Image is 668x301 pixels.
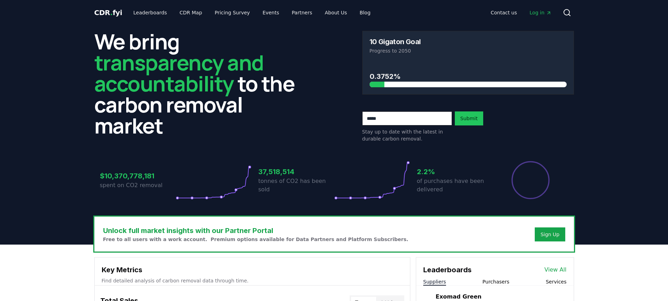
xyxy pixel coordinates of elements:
p: spent on CO2 removal [100,181,176,190]
p: tonnes of CO2 has been sold [258,177,334,194]
div: Percentage of sales delivered [511,160,550,200]
a: Partners [286,6,318,19]
h3: Unlock full market insights with our Partner Portal [103,225,409,236]
h3: 2.2% [417,166,493,177]
a: Sign Up [540,231,559,238]
a: Leaderboards [128,6,173,19]
nav: Main [485,6,557,19]
p: Stay up to date with the latest in durable carbon removal. [362,128,452,142]
span: . [110,8,113,17]
span: Log in [529,9,551,16]
p: of purchases have been delivered [417,177,493,194]
a: Events [257,6,285,19]
a: Blog [354,6,376,19]
h3: Leaderboards [423,265,472,275]
p: Find detailed analysis of carbon removal data through time. [102,277,403,284]
a: View All [545,266,567,274]
nav: Main [128,6,376,19]
h3: 37,518,514 [258,166,334,177]
p: Progress to 2050 [370,47,567,54]
a: Contact us [485,6,522,19]
h3: 10 Gigaton Goal [370,38,421,45]
button: Services [546,278,566,285]
button: Sign Up [535,227,565,241]
h3: 0.3752% [370,71,567,82]
h2: We bring to the carbon removal market [94,31,306,136]
h3: Key Metrics [102,265,403,275]
a: About Us [319,6,352,19]
button: Submit [455,111,484,125]
p: Free to all users with a work account. Premium options available for Data Partners and Platform S... [103,236,409,243]
a: Exomad Green [436,293,481,301]
a: CDR.fyi [94,8,122,18]
span: CDR fyi [94,8,122,17]
a: CDR Map [174,6,208,19]
span: transparency and accountability [94,48,264,98]
button: Suppliers [423,278,446,285]
a: Pricing Survey [209,6,255,19]
a: Log in [524,6,557,19]
h3: $10,370,778,181 [100,171,176,181]
button: Purchasers [483,278,510,285]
